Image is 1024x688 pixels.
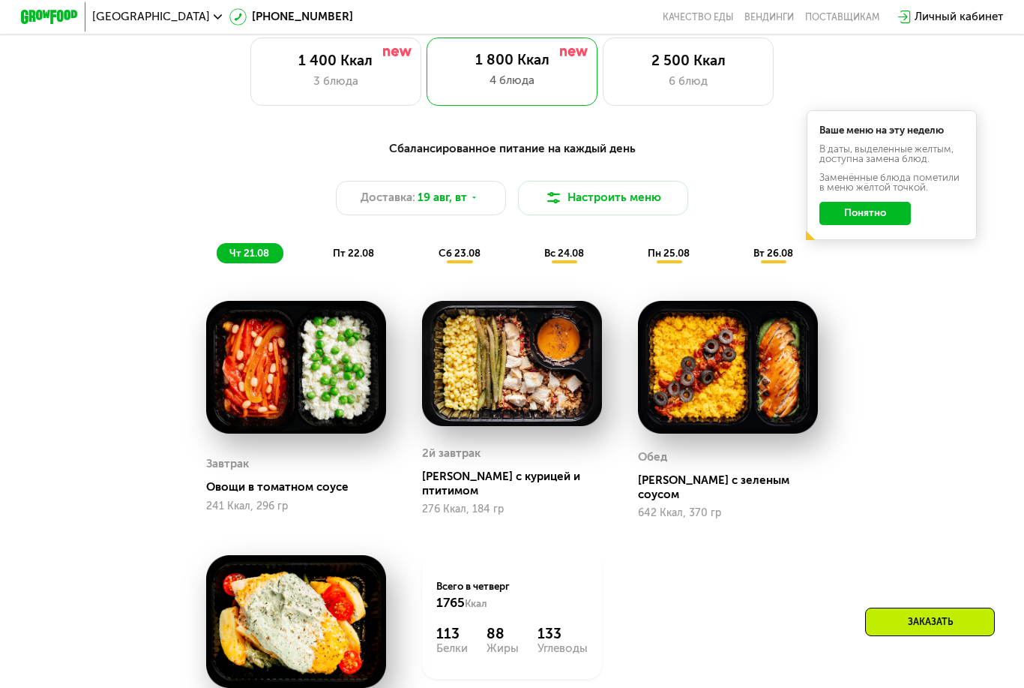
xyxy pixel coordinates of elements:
[91,140,933,158] div: Сбалансированное питание на каждый день
[229,8,353,26] a: [PHONE_NUMBER]
[537,643,588,654] div: Углеводы
[422,443,481,464] div: 2й завтрак
[537,626,588,643] div: 133
[805,11,879,23] div: поставщикам
[92,11,210,23] span: [GEOGRAPHIC_DATA]
[422,470,614,498] div: [PERSON_NAME] с курицей и птитимом
[648,248,690,259] span: пн 25.08
[518,181,689,215] button: Настроить меню
[744,11,794,23] a: Вендинги
[487,643,519,654] div: Жиры
[333,248,374,259] span: пт 22.08
[638,473,830,502] div: [PERSON_NAME] с зеленым соусом
[436,580,588,611] div: Всего в четверг
[618,53,759,70] div: 2 500 Ккал
[638,446,667,467] div: Обед
[638,507,818,519] div: 642 Ккал, 370 гр
[436,595,465,610] span: 1765
[865,608,995,636] div: Заказать
[819,125,964,135] div: Ваше меню на эту неделю
[229,248,269,259] span: чт 21.08
[441,72,583,89] div: 4 блюда
[544,248,584,259] span: вс 24.08
[487,626,519,643] div: 88
[819,202,911,224] button: Понятно
[265,73,406,90] div: 3 блюда
[663,11,733,23] a: Качество еды
[618,73,759,90] div: 6 блюд
[206,500,386,512] div: 241 Ккал, 296 гр
[753,248,793,259] span: вт 26.08
[915,8,1003,26] div: Личный кабинет
[206,453,249,474] div: Завтрак
[265,53,406,70] div: 1 400 Ккал
[819,173,964,193] div: Заменённые блюда пометили в меню жёлтой точкой.
[361,189,415,206] span: Доставка:
[418,189,467,206] span: 19 авг, вт
[441,52,583,69] div: 1 800 Ккал
[819,144,964,164] div: В даты, выделенные желтым, доступна замена блюд.
[436,643,468,654] div: Белки
[465,598,487,609] span: Ккал
[436,626,468,643] div: 113
[422,503,602,515] div: 276 Ккал, 184 гр
[206,480,398,494] div: Овощи в томатном соусе
[439,248,481,259] span: сб 23.08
